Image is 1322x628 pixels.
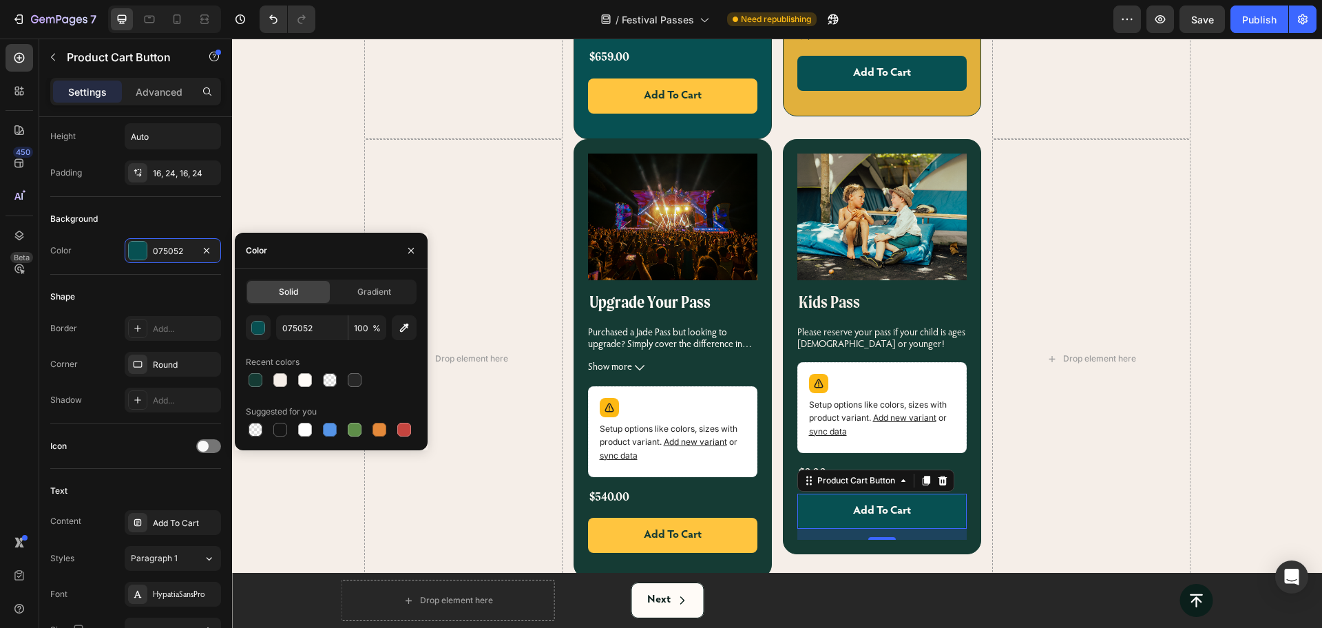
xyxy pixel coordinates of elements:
[432,398,495,408] span: Add new variant
[246,244,267,257] div: Color
[741,13,811,25] span: Need republishing
[356,253,525,278] h2: Upgrade Your Pass
[616,12,619,27] span: /
[399,544,472,579] a: Next
[153,589,218,601] div: HypatiaSansPro
[1230,6,1288,33] button: Publish
[13,147,33,158] div: 450
[276,315,348,340] input: Eg: FFFFFF
[136,85,182,99] p: Advanced
[565,253,735,278] h2: Kids Pass
[831,315,904,326] div: Drop element here
[368,412,406,422] span: sync data
[412,490,470,503] div: Add To Cart
[1191,14,1214,25] span: Save
[412,51,470,64] div: Add To Cart
[90,11,96,28] p: 7
[50,358,78,370] div: Corner
[260,6,315,33] div: Undo/Redo
[153,245,193,258] div: 075052
[356,10,399,28] div: $659.00
[50,552,74,565] div: Styles
[1179,6,1225,33] button: Save
[50,485,67,497] div: Text
[565,115,735,242] a: Kids Pass
[356,479,525,514] button: Add To Cart
[50,244,72,257] div: Color
[50,440,67,452] div: Icon
[153,395,218,407] div: Add...
[68,85,107,99] p: Settings
[50,588,67,600] div: Font
[153,359,218,371] div: Round
[153,167,218,180] div: 16, 24, 16, 24
[203,315,276,326] div: Drop element here
[356,115,525,242] a: Upgrade Your Pass
[50,394,82,406] div: Shadow
[1242,12,1277,27] div: Publish
[131,552,178,565] span: Paragraph 1
[565,17,735,52] button: Add To Cart
[153,323,218,335] div: Add...
[621,466,679,479] div: Add To Cart
[583,436,666,448] div: Product Cart Button
[153,517,218,530] div: Add To Cart
[415,555,439,568] p: Next
[577,374,715,398] span: or
[368,398,505,422] span: or
[357,286,391,298] span: Gradient
[641,374,704,384] span: Add new variant
[356,40,525,75] button: Add To Cart
[368,384,514,424] p: Setup options like colors, sizes with product variant.
[232,39,1322,628] iframe: To enrich screen reader interactions, please activate Accessibility in Grammarly extension settings
[356,450,399,468] div: $540.00
[125,124,220,149] input: Auto
[50,167,82,179] div: Padding
[279,286,298,298] span: Solid
[1275,561,1308,594] div: Open Intercom Messenger
[565,290,733,311] span: Please reserve your pass if your child is ages [DEMOGRAPHIC_DATA] or younger!
[10,252,33,263] div: Beta
[356,324,400,335] span: Show more
[50,322,77,335] div: Border
[577,388,615,398] span: sync data
[50,291,75,303] div: Shape
[246,406,317,418] div: Suggested for you
[50,130,76,143] div: Height
[6,6,103,33] button: 7
[50,213,98,225] div: Background
[577,360,723,400] p: Setup options like colors, sizes with product variant.
[621,28,679,41] div: Add To Cart
[565,426,596,444] div: $0.00
[125,546,221,571] button: Paragraph 1
[622,12,694,27] span: Festival Passes
[67,49,184,65] p: Product Cart Button
[565,455,735,490] button: Add To Cart
[356,289,525,313] div: Purchased a Jade Pass but looking to upgrade? Simply cover the difference in cost and take your e...
[50,515,81,527] div: Content
[373,322,381,335] span: %
[246,356,300,368] div: Recent colors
